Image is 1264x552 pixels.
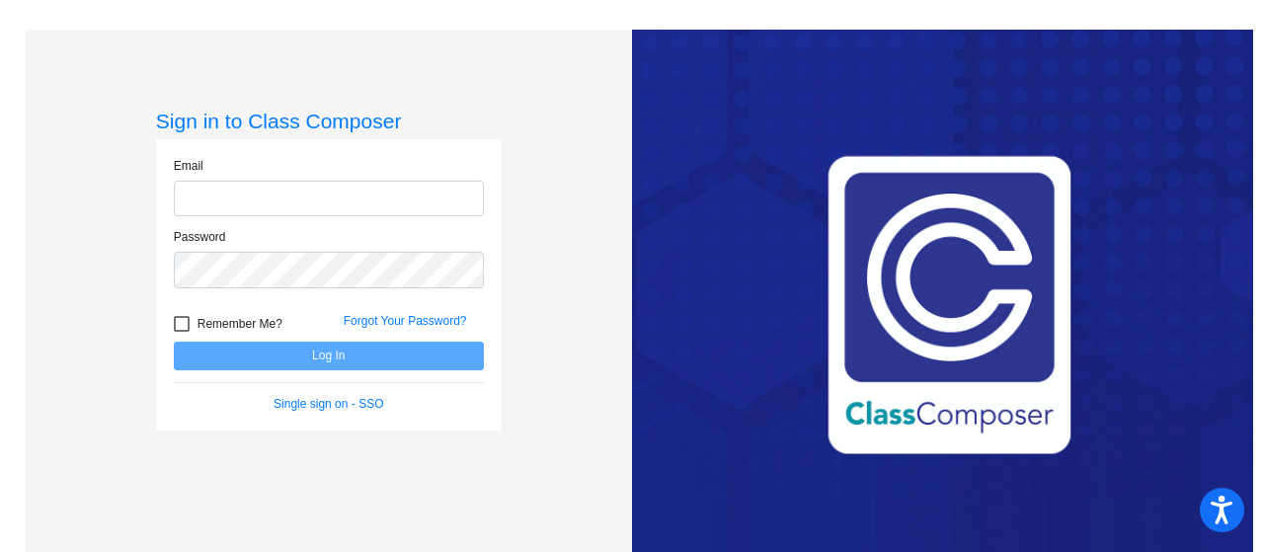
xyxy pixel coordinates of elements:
label: Email [174,157,203,175]
a: Single sign on - SSO [274,397,383,411]
label: Password [174,228,226,246]
h3: Sign in to Class Composer [156,109,502,133]
button: Log In [174,342,484,370]
a: Forgot Your Password? [344,314,467,328]
span: Remember Me? [197,312,282,336]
